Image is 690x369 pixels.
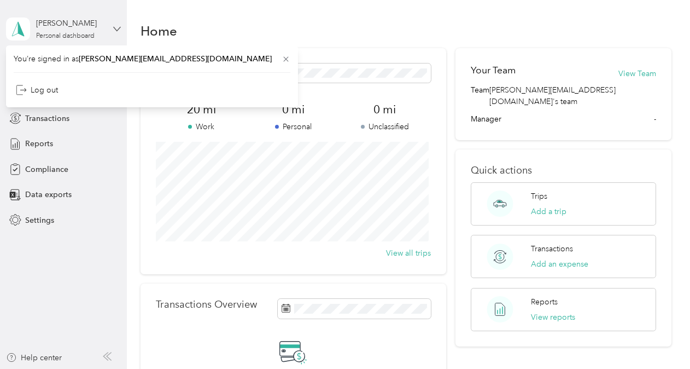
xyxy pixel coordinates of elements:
[247,102,339,117] span: 0 mi
[36,18,104,29] div: [PERSON_NAME]
[654,113,656,125] span: -
[618,68,656,79] button: View Team
[36,33,95,39] div: Personal dashboard
[531,258,588,270] button: Add an expense
[156,121,248,132] p: Work
[25,113,69,124] span: Transactions
[471,84,489,107] span: Team
[471,113,501,125] span: Manager
[156,102,248,117] span: 20 mi
[156,299,257,310] p: Transactions Overview
[531,191,547,202] p: Trips
[25,189,72,200] span: Data exports
[16,84,58,96] div: Log out
[531,312,575,323] button: View reports
[6,352,62,364] button: Help center
[489,84,656,107] span: [PERSON_NAME][EMAIL_ADDRESS][DOMAIN_NAME]'s team
[14,53,290,65] span: You’re signed in as
[25,138,53,149] span: Reports
[531,243,573,255] p: Transactions
[339,121,431,132] p: Unclassified
[25,164,68,175] span: Compliance
[141,25,177,37] h1: Home
[531,296,558,308] p: Reports
[79,54,272,64] span: [PERSON_NAME][EMAIL_ADDRESS][DOMAIN_NAME]
[25,215,54,226] span: Settings
[629,308,690,369] iframe: Everlance-gr Chat Button Frame
[471,165,656,176] p: Quick actions
[531,206,566,217] button: Add a trip
[386,247,431,259] button: View all trips
[471,64,516,77] h2: Your Team
[247,121,339,132] p: Personal
[339,102,431,117] span: 0 mi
